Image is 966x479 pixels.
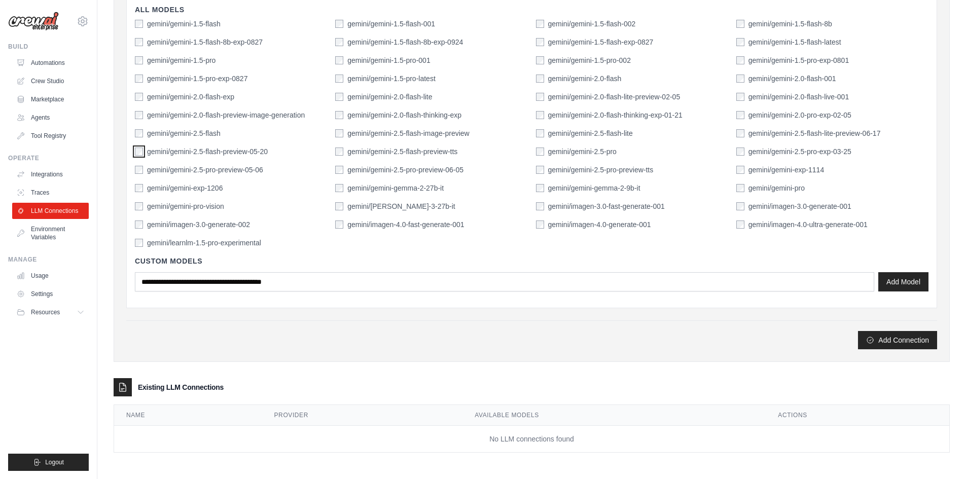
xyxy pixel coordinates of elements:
input: gemini/gemini-2.0-flash [536,75,544,83]
label: gemini/gemini-1.5-pro-exp-0827 [147,73,247,84]
h4: Custom Models [135,256,928,266]
input: gemini/gemini-2.0-flash-001 [736,75,744,83]
input: gemini/gemini-exp-1114 [736,166,744,174]
h3: Existing LLM Connections [138,382,224,392]
input: gemini/imagen-3.0-fast-generate-001 [536,202,544,210]
label: gemini/gemini-2.0-flash-thinking-exp [347,110,461,120]
label: gemini/gemini-1.5-flash-001 [347,19,435,29]
input: gemini/imagen-3.0-generate-001 [736,202,744,210]
label: gemini/imagen-3.0-generate-002 [147,219,250,230]
th: Provider [262,405,463,426]
input: gemini/gemini-2.0-flash-exp [135,93,143,101]
label: gemini/learnlm-1.5-pro-experimental [147,238,261,248]
label: gemini/gemini-2.5-pro-preview-06-05 [347,165,463,175]
button: Add Model [878,272,928,291]
input: gemini/learnlm-1.5-pro-experimental [135,239,143,247]
input: gemini/gemini-1.5-pro-latest [335,75,343,83]
input: gemini/gemini-2.5-flash [135,129,143,137]
label: gemini/gemini-2.5-pro [548,146,617,157]
label: gemini/gemini-2.0-flash [548,73,622,84]
input: gemini/gemini-1.5-flash [135,20,143,28]
input: gemini/gemini-2.5-pro-preview-tts [536,166,544,174]
label: gemini/gemini-2.0-flash-lite [347,92,432,102]
input: gemini/gemini-1.5-flash-8b-exp-0924 [335,38,343,46]
input: gemini/gemini-1.5-flash-001 [335,20,343,28]
label: gemini/imagen-4.0-fast-generate-001 [347,219,464,230]
span: Resources [31,308,60,316]
label: gemini/gemini-2.5-flash-lite-preview-06-17 [748,128,881,138]
input: gemini/gemini-gemma-2-27b-it [335,184,343,192]
input: gemini/gemini-2.0-flash-lite-preview-02-05 [536,93,544,101]
th: Available Models [462,405,766,426]
label: gemini/gemini-2.0-flash-exp [147,92,234,102]
label: gemini/gemini-1.5-pro-latest [347,73,436,84]
button: Logout [8,454,89,471]
input: gemini/gemini-2.5-pro-exp-03-25 [736,148,744,156]
input: gemini/gemini-1.5-pro-exp-0801 [736,56,744,64]
label: gemini/gemini-1.5-flash-latest [748,37,841,47]
label: gemini/imagen-3.0-fast-generate-001 [548,201,665,211]
input: gemini/gemini-2.5-flash-lite [536,129,544,137]
input: gemini/gemini-2.0-flash-live-001 [736,93,744,101]
label: gemini/gemini-1.5-flash [147,19,221,29]
button: Add Connection [858,331,937,349]
label: gemini/gemini-1.5-flash-8b-exp-0827 [147,37,263,47]
label: gemini/gemma-3-27b-it [347,201,455,211]
label: gemini/gemini-2.5-pro-preview-05-06 [147,165,263,175]
a: Automations [12,55,89,71]
label: gemini/gemini-2.5-pro-preview-tts [548,165,654,175]
th: Actions [766,405,949,426]
label: gemini/imagen-3.0-generate-001 [748,201,851,211]
input: gemini/gemma-3-27b-it [335,202,343,210]
label: gemini/gemini-exp-1206 [147,183,223,193]
label: gemini/gemini-2.0-flash-preview-image-generation [147,110,305,120]
h4: All Models [135,5,928,15]
input: gemini/gemini-2.5-pro-preview-06-05 [335,166,343,174]
input: gemini/gemini-pro-vision [135,202,143,210]
input: gemini/gemini-pro [736,184,744,192]
input: gemini/gemini-1.5-pro-001 [335,56,343,64]
label: gemini/gemini-2.0-flash-001 [748,73,836,84]
label: gemini/gemini-1.5-pro-exp-0801 [748,55,849,65]
input: gemini/gemini-2.5-flash-preview-tts [335,148,343,156]
input: gemini/gemini-2.5-flash-image-preview [335,129,343,137]
label: gemini/gemini-gemma-2-9b-it [548,183,640,193]
input: gemini/gemini-exp-1206 [135,184,143,192]
a: Crew Studio [12,73,89,89]
a: Environment Variables [12,221,89,245]
div: Build [8,43,89,51]
label: gemini/gemini-2.5-flash-preview-tts [347,146,457,157]
label: gemini/gemini-2.0-pro-exp-02-05 [748,110,851,120]
a: Integrations [12,166,89,182]
input: gemini/imagen-3.0-generate-002 [135,220,143,229]
label: gemini/gemini-gemma-2-27b-it [347,183,444,193]
input: gemini/gemini-2.5-flash-lite-preview-06-17 [736,129,744,137]
label: gemini/gemini-2.0-flash-thinking-exp-01-21 [548,110,683,120]
input: gemini/gemini-1.5-flash-exp-0827 [536,38,544,46]
input: gemini/gemini-2.5-pro [536,148,544,156]
input: gemini/gemini-2.5-flash-preview-05-20 [135,148,143,156]
label: gemini/gemini-2.5-flash [147,128,221,138]
th: Name [114,405,262,426]
label: gemini/gemini-1.5-pro-002 [548,55,631,65]
label: gemini/gemini-exp-1114 [748,165,824,175]
label: gemini/gemini-2.5-flash-lite [548,128,633,138]
a: Traces [12,185,89,201]
td: No LLM connections found [114,426,949,453]
label: gemini/imagen-4.0-generate-001 [548,219,651,230]
a: Usage [12,268,89,284]
label: gemini/gemini-2.0-flash-lite-preview-02-05 [548,92,681,102]
input: gemini/gemini-2.5-pro-preview-05-06 [135,166,143,174]
label: gemini/gemini-pro-vision [147,201,224,211]
span: Logout [45,458,64,466]
label: gemini/gemini-pro [748,183,805,193]
a: Tool Registry [12,128,89,144]
a: Settings [12,286,89,302]
input: gemini/gemini-gemma-2-9b-it [536,184,544,192]
input: gemini/imagen-4.0-ultra-generate-001 [736,220,744,229]
input: gemini/gemini-1.5-pro [135,56,143,64]
input: gemini/gemini-2.0-flash-thinking-exp-01-21 [536,111,544,119]
label: gemini/gemini-1.5-pro-001 [347,55,430,65]
input: gemini/gemini-1.5-flash-002 [536,20,544,28]
label: gemini/gemini-1.5-flash-8b-exp-0924 [347,37,463,47]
